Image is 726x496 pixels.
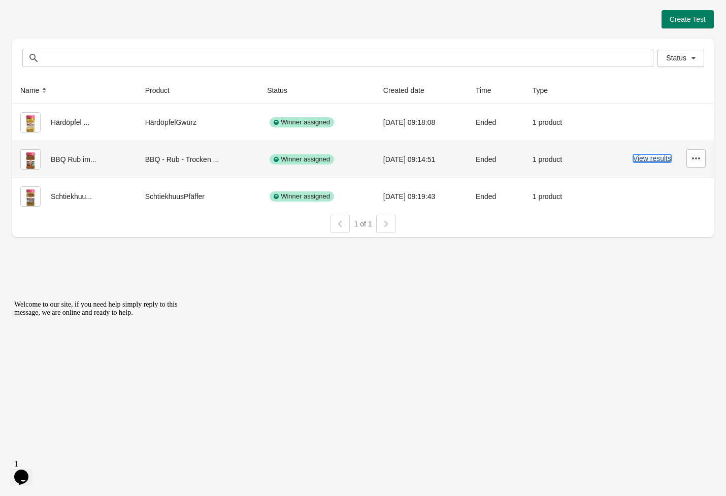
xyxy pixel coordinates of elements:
div: 1 product [533,149,578,170]
button: Name [16,81,53,100]
button: View results [633,154,671,162]
div: 1 product [533,186,578,207]
iframe: chat widget [10,296,193,450]
div: BBQ Rub im... [20,149,129,170]
div: 1 product [533,112,578,133]
span: Create Test [670,15,706,23]
button: Type [529,81,562,100]
div: [DATE] 09:19:43 [383,186,459,207]
button: Created date [379,81,439,100]
iframe: chat widget [10,455,43,486]
div: BBQ - Rub - Trocken ... [145,149,251,170]
button: Status [263,81,302,100]
div: Winner assigned [270,117,334,127]
button: Status [657,49,704,67]
div: Ended [476,149,516,170]
span: Welcome to our site, if you need help simply reply to this message, we are online and ready to help. [4,4,168,20]
div: Winner assigned [270,191,334,202]
span: 1 of 1 [354,220,372,228]
button: Time [472,81,506,100]
div: [DATE] 09:18:08 [383,112,459,133]
div: Ended [476,186,516,207]
div: Härdöpfel ... [20,112,129,133]
div: Welcome to our site, if you need help simply reply to this message, we are online and ready to help. [4,4,187,20]
div: SchtiekhuusPfäffer [145,186,251,207]
div: Winner assigned [270,154,334,164]
div: HärdöpfelGwürz [145,112,251,133]
div: Ended [476,112,516,133]
button: Create Test [662,10,714,28]
button: Product [141,81,184,100]
span: Status [666,54,686,62]
div: Schtiekhuu... [20,186,129,207]
div: [DATE] 09:14:51 [383,149,459,170]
